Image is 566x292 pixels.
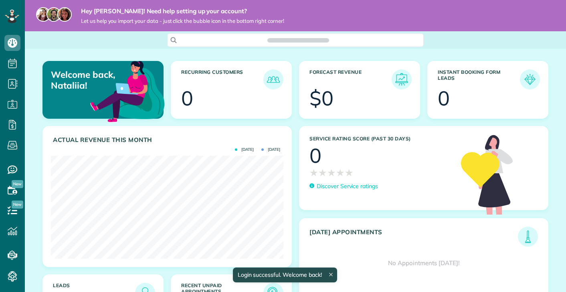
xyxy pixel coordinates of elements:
[309,69,392,89] h3: Forecast Revenue
[309,136,453,142] h3: Service Rating score (past 30 days)
[345,166,354,180] span: ★
[309,182,378,191] a: Discover Service ratings
[275,36,321,44] span: Search ZenMaid…
[181,88,193,108] div: 0
[309,229,518,247] h3: [DATE] Appointments
[317,182,378,191] p: Discover Service ratings
[232,268,337,282] div: Login successful. Welcome back!
[309,166,318,180] span: ★
[336,166,345,180] span: ★
[438,69,520,89] h3: Instant Booking Form Leads
[57,7,72,22] img: michelle-19f622bdf1676172e81f8f8fba1fb50e276960ebfe0243fe18214015130c80e4.jpg
[309,88,334,108] div: $0
[12,201,23,209] span: New
[12,180,23,188] span: New
[265,71,281,87] img: icon_recurring_customers-cf858462ba22bcd05b5a5880d41d6543d210077de5bb9ebc9590e49fd87d84ed.png
[51,69,124,91] p: Welcome back, Nataliia!
[394,71,410,87] img: icon_forecast_revenue-8c13a41c7ed35a8dcfafea3cbb826a0462acb37728057bba2d056411b612bbbe.png
[81,7,284,15] strong: Hey [PERSON_NAME]! Need help setting up your account?
[81,18,284,24] span: Let us help you import your data - just click the bubble icon in the bottom right corner!
[46,7,61,22] img: jorge-587dff0eeaa6aab1f244e6dc62b8924c3b6ad411094392a53c71c6c4a576187d.jpg
[327,166,336,180] span: ★
[438,88,450,108] div: 0
[261,148,280,152] span: [DATE]
[89,52,166,130] img: dashboard_welcome-42a62b7d889689a78055ac9021e634bf52bae3f8056760290aed330b23ab8690.png
[522,71,538,87] img: icon_form_leads-04211a6a04a5b2264e4ee56bc0799ec3eb69b7e499cbb523a139df1d13a81ae0.png
[181,69,263,89] h3: Recurring Customers
[36,7,51,22] img: maria-72a9807cf96188c08ef61303f053569d2e2a8a1cde33d635c8a3ac13582a053d.jpg
[318,166,327,180] span: ★
[235,148,254,152] span: [DATE]
[520,229,536,245] img: icon_todays_appointments-901f7ab196bb0bea1936b74009e4eb5ffbc2d2711fa7634e0d609ed5ef32b18b.png
[309,146,321,166] div: 0
[299,247,548,280] div: No Appointments [DATE]!
[53,136,283,144] h3: Actual Revenue this month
